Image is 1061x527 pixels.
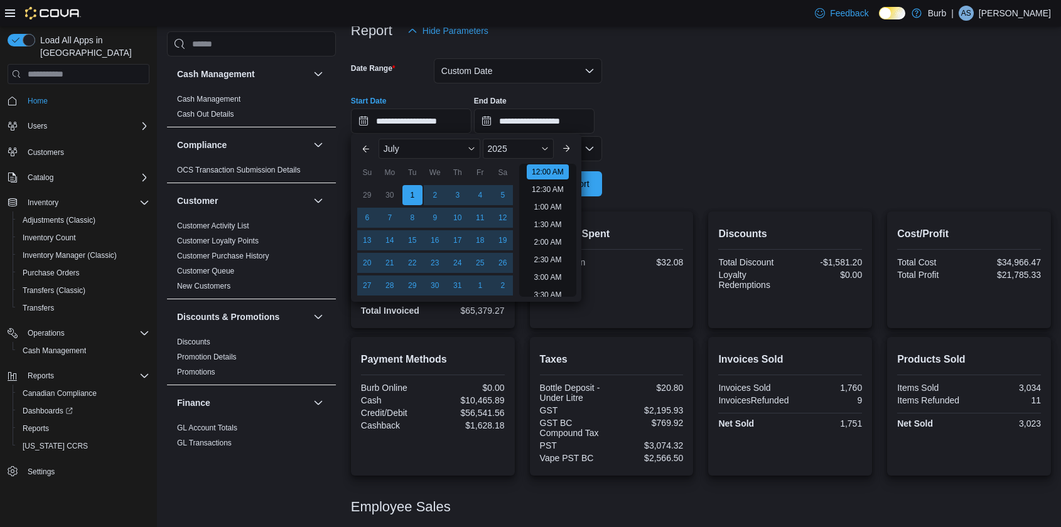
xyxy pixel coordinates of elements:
[18,343,91,358] a: Cash Management
[527,164,569,179] li: 12:00 AM
[311,67,326,82] button: Cash Management
[8,87,149,513] nav: Complex example
[23,406,73,416] span: Dashboards
[357,208,377,228] div: day-6
[177,68,255,80] h3: Cash Management
[18,265,149,280] span: Purchase Orders
[18,403,78,418] a: Dashboards
[357,185,377,205] div: day-29
[18,265,85,280] a: Purchase Orders
[13,402,154,420] a: Dashboards
[470,230,490,250] div: day-18
[380,253,400,273] div: day-21
[23,119,149,134] span: Users
[361,383,430,393] div: Burb Online
[614,405,683,415] div: $2,195.93
[718,226,862,242] h2: Discounts
[402,18,493,43] button: Hide Parameters
[897,257,966,267] div: Total Cost
[425,253,445,273] div: day-23
[23,464,149,479] span: Settings
[23,368,149,383] span: Reports
[351,23,392,38] h3: Report
[167,420,336,455] div: Finance
[13,282,154,299] button: Transfers (Classic)
[23,388,97,398] span: Canadian Compliance
[18,230,81,245] a: Inventory Count
[972,418,1041,429] div: 3,023
[177,237,259,245] a: Customer Loyalty Points
[474,96,507,106] label: End Date
[23,303,54,313] span: Transfers
[402,162,423,183] div: Tu
[470,162,490,183] div: Fr
[402,185,423,205] div: day-1
[23,423,49,434] span: Reports
[13,420,154,437] button: Reports
[402,208,423,228] div: day-8
[18,421,54,436] a: Reports
[311,309,326,324] button: Discounts & Promotions
[177,68,308,80] button: Cash Management
[493,162,513,183] div: Sa
[972,383,1041,393] div: 3,034
[380,162,400,183] div: Mo
[357,253,377,273] div: day-20
[18,386,149,401] span: Canadian Compliance
[177,109,234,119] span: Cash Out Details
[540,453,609,463] div: Vape PST BC
[357,162,377,183] div: Su
[13,229,154,247] button: Inventory Count
[718,270,787,290] div: Loyalty Redemptions
[361,408,430,418] div: Credit/Debit
[177,165,301,175] span: OCS Transaction Submission Details
[28,467,55,477] span: Settings
[448,253,468,273] div: day-24
[177,166,301,174] a: OCS Transaction Submission Details
[540,352,684,367] h2: Taxes
[897,395,966,405] div: Items Refunded
[177,281,230,291] span: New Customers
[493,230,513,250] div: day-19
[18,439,149,454] span: Washington CCRS
[448,162,468,183] div: Th
[13,385,154,402] button: Canadian Compliance
[979,6,1051,21] p: [PERSON_NAME]
[13,247,154,264] button: Inventory Manager (Classic)
[18,248,122,263] a: Inventory Manager (Classic)
[23,195,63,210] button: Inventory
[177,311,308,323] button: Discounts & Promotions
[527,182,569,197] li: 12:30 AM
[177,267,234,275] a: Customer Queue
[434,58,602,83] button: Custom Date
[793,418,862,429] div: 1,751
[361,420,430,430] div: Cashback
[23,346,86,356] span: Cash Management
[28,96,48,106] span: Home
[356,184,514,297] div: July, 2025
[177,221,249,231] span: Customer Activity List
[361,395,430,405] div: Cash
[167,334,336,385] div: Discounts & Promotions
[311,193,326,208] button: Customer
[718,395,789,405] div: InvoicesRefunded
[897,418,933,429] strong: Net Sold
[177,236,259,246] span: Customer Loyalty Points
[23,119,52,134] button: Users
[28,173,53,183] span: Catalog
[435,395,504,405] div: $10,465.89
[584,144,595,154] button: Open list of options
[177,397,308,409] button: Finance
[897,383,966,393] div: Items Sold
[177,423,237,433] span: GL Account Totals
[474,109,595,134] input: Press the down key to open a popover containing a calendar.
[614,418,683,428] div: $769.92
[177,423,237,432] a: GL Account Totals
[972,270,1041,280] div: $21,785.33
[493,208,513,228] div: day-12
[380,275,400,295] div: day-28
[18,213,100,228] a: Adjustments (Classic)
[794,395,862,405] div: 9
[177,110,234,119] a: Cash Out Details
[529,270,566,285] li: 3:00 AM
